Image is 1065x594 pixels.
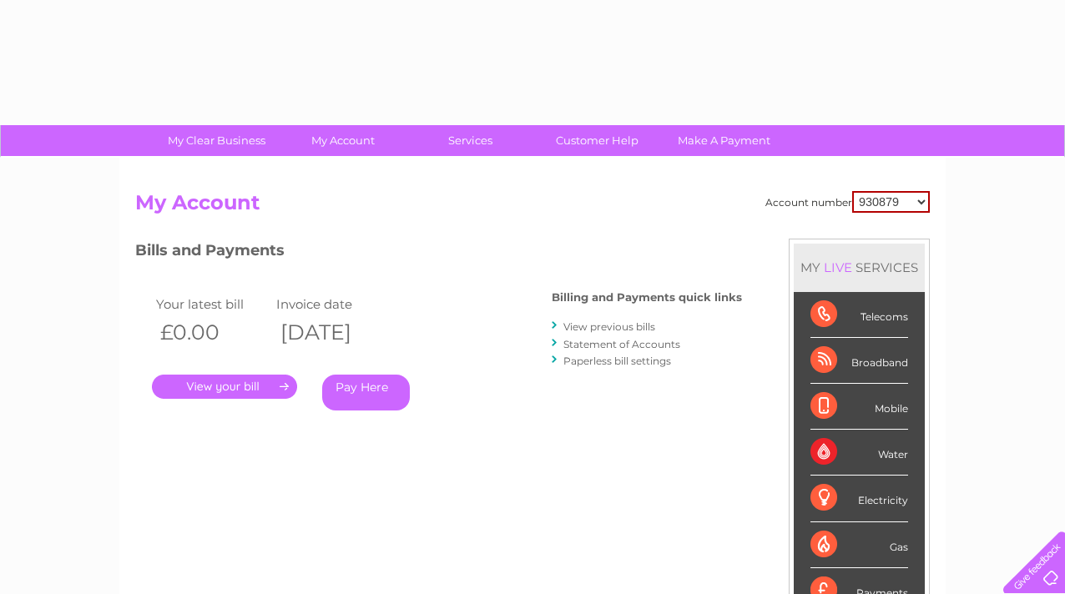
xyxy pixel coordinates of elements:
[655,125,793,156] a: Make A Payment
[810,338,908,384] div: Broadband
[401,125,539,156] a: Services
[810,292,908,338] div: Telecoms
[275,125,412,156] a: My Account
[322,375,410,410] a: Pay Here
[272,293,392,315] td: Invoice date
[152,315,272,350] th: £0.00
[148,125,285,156] a: My Clear Business
[810,384,908,430] div: Mobile
[272,315,392,350] th: [DATE]
[135,239,742,268] h3: Bills and Payments
[810,476,908,521] div: Electricity
[152,375,297,399] a: .
[563,355,671,367] a: Paperless bill settings
[810,522,908,568] div: Gas
[152,293,272,315] td: Your latest bill
[563,338,680,350] a: Statement of Accounts
[135,191,930,223] h2: My Account
[794,244,925,291] div: MY SERVICES
[563,320,655,333] a: View previous bills
[810,430,908,476] div: Water
[820,259,856,275] div: LIVE
[528,125,666,156] a: Customer Help
[552,291,742,304] h4: Billing and Payments quick links
[765,191,930,213] div: Account number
